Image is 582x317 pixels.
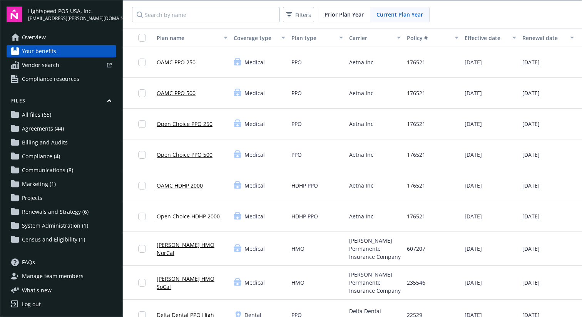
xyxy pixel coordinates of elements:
[22,164,73,176] span: Communications (8)
[291,58,302,66] span: PPO
[522,245,540,253] span: [DATE]
[157,89,196,97] a: OAMC PPO 500
[7,31,116,44] a: Overview
[407,181,425,190] span: 176521
[465,89,482,97] span: [DATE]
[465,212,482,220] span: [DATE]
[244,245,265,253] span: Medical
[465,181,482,190] span: [DATE]
[28,7,116,22] button: Lightspeed POS USA, Inc.[EMAIL_ADDRESS][PERSON_NAME][DOMAIN_NAME]
[519,29,577,47] button: Renewal date
[349,236,401,261] span: [PERSON_NAME] Permanente Insurance Company
[7,59,116,71] a: Vendor search
[231,29,288,47] button: Coverage type
[157,58,196,66] a: OAMC PPO 250
[291,181,318,190] span: HDHP PPO
[291,212,318,220] span: HDHP PPO
[244,151,265,159] span: Medical
[244,58,265,66] span: Medical
[22,256,35,268] span: FAQs
[132,7,280,22] input: Search by name
[291,89,302,97] span: PPO
[7,270,116,282] a: Manage team members
[22,73,79,85] span: Compliance resources
[138,120,146,128] input: Toggle Row Selected
[407,89,425,97] span: 176521
[7,97,116,107] button: Files
[7,7,22,22] img: navigator-logo.svg
[157,151,212,159] a: Open Choice PPO 500
[465,245,482,253] span: [DATE]
[22,59,59,71] span: Vendor search
[22,192,42,204] span: Projects
[7,256,116,268] a: FAQs
[28,15,116,22] span: [EMAIL_ADDRESS][PERSON_NAME][DOMAIN_NAME]
[157,120,212,128] a: Open Choice PPO 250
[291,120,302,128] span: PPO
[349,120,373,128] span: Aetna Inc
[7,286,64,294] button: What's new
[522,89,540,97] span: [DATE]
[465,278,482,287] span: [DATE]
[465,120,482,128] span: [DATE]
[291,278,304,287] span: HMO
[22,150,60,163] span: Compliance (4)
[407,120,425,128] span: 176521
[138,59,146,66] input: Toggle Row Selected
[7,150,116,163] a: Compliance (4)
[22,220,88,232] span: System Administration (1)
[295,11,311,19] span: Filters
[138,151,146,159] input: Toggle Row Selected
[22,270,84,282] span: Manage team members
[407,34,450,42] div: Policy #
[404,29,462,47] button: Policy #
[349,212,373,220] span: Aetna Inc
[138,245,146,253] input: Toggle Row Selected
[22,178,56,190] span: Marketing (1)
[465,34,508,42] div: Effective date
[7,73,116,85] a: Compliance resources
[244,278,265,287] span: Medical
[7,164,116,176] a: Communications (8)
[522,58,540,66] span: [DATE]
[154,29,231,47] button: Plan name
[138,279,146,287] input: Toggle Row Selected
[7,122,116,135] a: Agreements (44)
[462,29,519,47] button: Effective date
[7,206,116,218] a: Renewals and Strategy (6)
[244,89,265,97] span: Medical
[22,122,64,135] span: Agreements (44)
[22,286,52,294] span: What ' s new
[22,298,41,310] div: Log out
[7,220,116,232] a: System Administration (1)
[522,212,540,220] span: [DATE]
[284,9,313,20] span: Filters
[349,151,373,159] span: Aetna Inc
[7,136,116,149] a: Billing and Audits
[522,151,540,159] span: [DATE]
[407,212,425,220] span: 176521
[324,10,364,18] span: Prior Plan Year
[522,181,540,190] span: [DATE]
[7,192,116,204] a: Projects
[7,233,116,246] a: Census and Eligibility (1)
[234,34,277,42] div: Coverage type
[349,270,401,295] span: [PERSON_NAME] Permanente Insurance Company
[7,45,116,57] a: Your benefits
[138,213,146,220] input: Toggle Row Selected
[407,58,425,66] span: 176521
[349,89,373,97] span: Aetna Inc
[7,109,116,121] a: All files (65)
[522,120,540,128] span: [DATE]
[138,182,146,190] input: Toggle Row Selected
[407,151,425,159] span: 176521
[7,178,116,190] a: Marketing (1)
[522,278,540,287] span: [DATE]
[244,120,265,128] span: Medical
[157,181,203,190] a: OAMC HDHP 2000
[22,31,46,44] span: Overview
[244,181,265,190] span: Medical
[376,10,423,18] span: Current Plan Year
[22,109,51,121] span: All files (65)
[465,151,482,159] span: [DATE]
